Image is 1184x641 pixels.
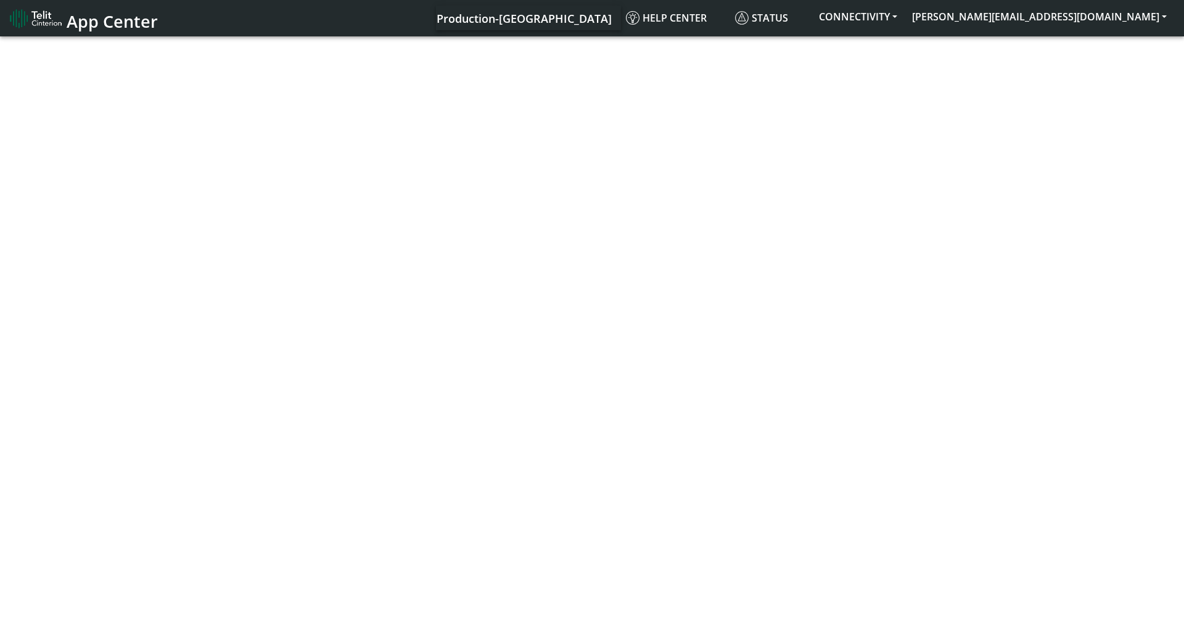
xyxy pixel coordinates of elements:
a: Help center [621,6,730,30]
span: Production-[GEOGRAPHIC_DATA] [437,11,612,26]
span: App Center [67,10,158,33]
a: Your current platform instance [436,6,611,30]
span: Help center [626,11,707,25]
img: status.svg [735,11,749,25]
img: logo-telit-cinterion-gw-new.png [10,9,62,28]
a: Status [730,6,812,30]
button: CONNECTIVITY [812,6,905,28]
a: App Center [10,5,156,31]
button: [PERSON_NAME][EMAIL_ADDRESS][DOMAIN_NAME] [905,6,1174,28]
img: knowledge.svg [626,11,639,25]
span: Status [735,11,788,25]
